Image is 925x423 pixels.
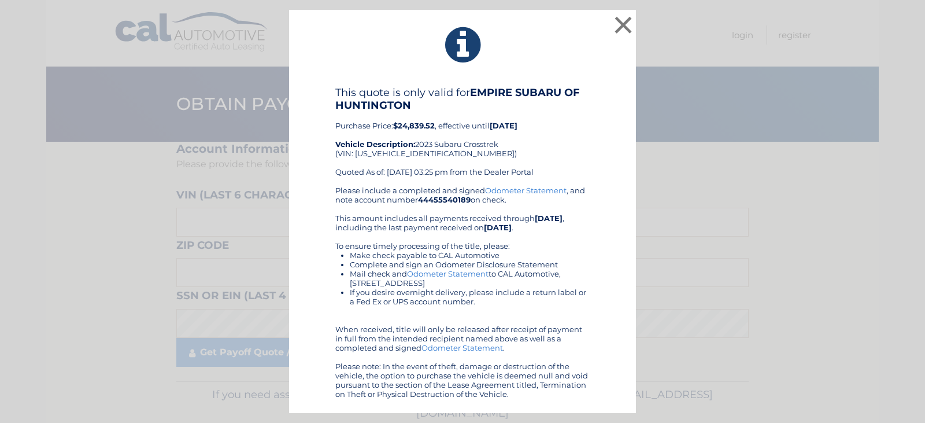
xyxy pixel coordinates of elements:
[612,13,635,36] button: ×
[484,223,512,232] b: [DATE]
[418,195,471,204] b: 44455540189
[350,260,590,269] li: Complete and sign an Odometer Disclosure Statement
[335,86,580,112] b: EMPIRE SUBARU OF HUNTINGTON
[407,269,489,278] a: Odometer Statement
[335,186,590,399] div: Please include a completed and signed , and note account number on check. This amount includes al...
[350,288,590,306] li: If you desire overnight delivery, please include a return label or a Fed Ex or UPS account number.
[535,214,563,223] b: [DATE]
[421,343,503,352] a: Odometer Statement
[335,139,415,149] strong: Vehicle Description:
[485,186,567,195] a: Odometer Statement
[490,121,517,130] b: [DATE]
[350,269,590,288] li: Mail check and to CAL Automotive, [STREET_ADDRESS]
[335,86,590,186] div: Purchase Price: , effective until 2023 Subaru Crosstrek (VIN: [US_VEHICLE_IDENTIFICATION_NUMBER])...
[335,86,590,112] h4: This quote is only valid for
[393,121,435,130] b: $24,839.52
[350,251,590,260] li: Make check payable to CAL Automotive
